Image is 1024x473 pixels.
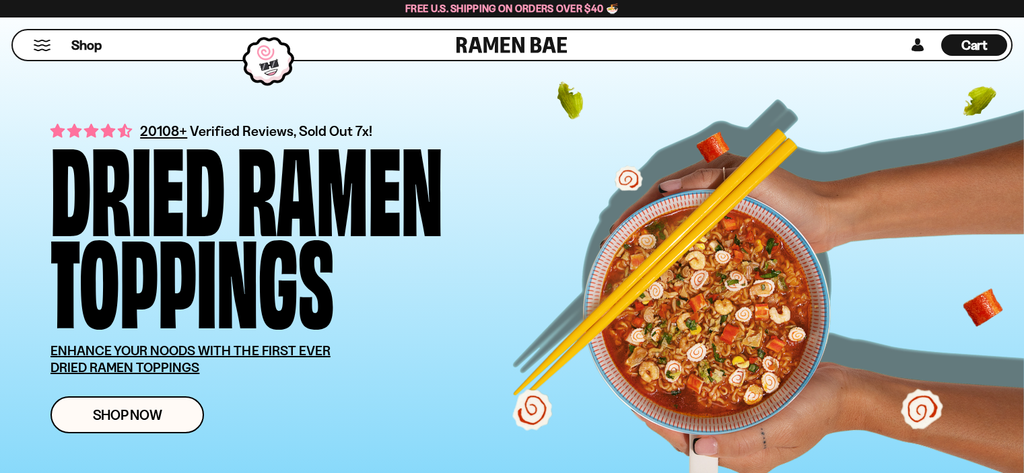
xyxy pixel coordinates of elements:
span: Shop [71,36,102,54]
a: Shop Now [50,396,204,433]
div: Dried [50,138,225,230]
span: Shop Now [93,408,162,422]
div: Ramen [237,138,443,230]
u: ENHANCE YOUR NOODS WITH THE FIRST EVER DRIED RAMEN TOPPINGS [50,342,331,375]
a: Shop [71,34,102,56]
span: Cart [961,37,988,53]
span: Free U.S. Shipping on Orders over $40 🍜 [405,2,619,15]
a: Cart [941,30,1007,60]
div: Toppings [50,230,334,322]
button: Mobile Menu Trigger [33,40,51,51]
